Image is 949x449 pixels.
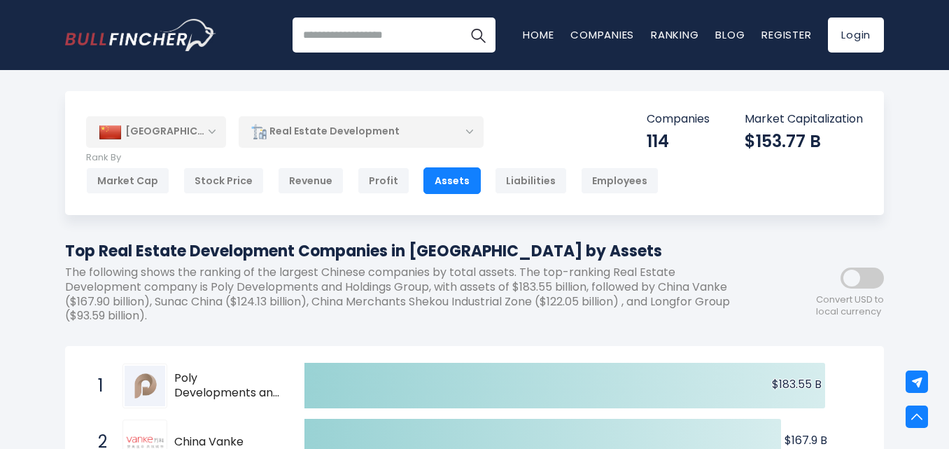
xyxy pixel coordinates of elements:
span: Convert USD to local currency [816,294,884,318]
div: [GEOGRAPHIC_DATA] [86,116,226,147]
a: Go to homepage [65,19,216,51]
text: $167.9 B [785,432,827,448]
div: $153.77 B [745,130,863,152]
img: China Vanke [125,436,165,449]
p: The following shows the ranking of the largest Chinese companies by total assets. The top-ranking... [65,265,758,324]
div: Revenue [278,167,344,194]
div: Liabilities [495,167,567,194]
h1: Top Real Estate Development Companies in [GEOGRAPHIC_DATA] by Assets [65,240,758,263]
div: Stock Price [183,167,264,194]
p: Companies [647,112,710,127]
div: 114 [647,130,710,152]
div: Employees [581,167,659,194]
a: Register [761,27,811,42]
div: Market Cap [86,167,169,194]
img: Bullfincher logo [65,19,216,51]
a: Companies [570,27,634,42]
span: 1 [91,374,105,398]
a: Login [828,18,884,53]
a: Home [523,27,554,42]
div: Profit [358,167,409,194]
span: Poly Developments and Holdings Group [174,371,280,401]
text: $183.55 B [772,376,822,392]
button: Search [461,18,495,53]
a: Blog [715,27,745,42]
img: Poly Developments and Holdings Group [125,366,165,406]
p: Market Capitalization [745,112,863,127]
p: Rank By [86,152,659,164]
div: Assets [423,167,481,194]
div: Real Estate Development [239,116,484,148]
a: Ranking [651,27,698,42]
